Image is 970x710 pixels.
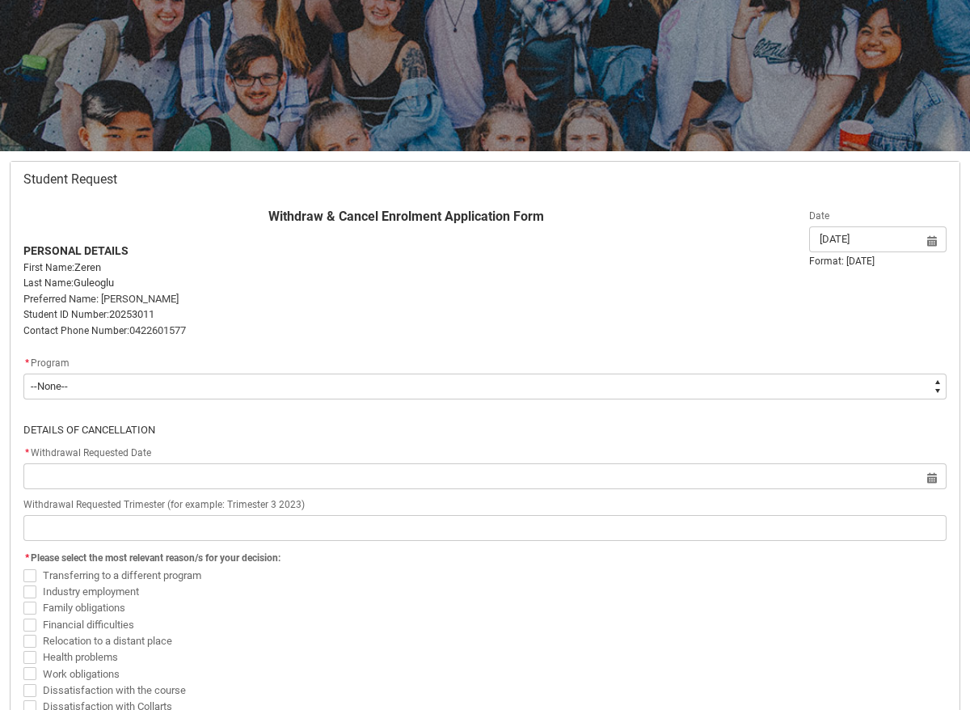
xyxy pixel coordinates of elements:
strong: PERSONAL DETAILS [23,244,129,257]
abbr: required [25,447,29,459]
span: Withdrawal Requested Date [23,447,151,459]
span: Financial difficulties [43,619,134,631]
strong: Withdraw & Cancel Enrolment Application Form [268,209,544,224]
span: Work obligations [43,668,120,680]
span: Date [809,210,829,222]
span: 0422601577 [129,324,186,336]
span: Withdrawal Requested Trimester (for example: Trimester 3 2023) [23,499,305,510]
p: Zeren [23,260,790,276]
span: First Name: [23,262,74,273]
span: Relocation to a distant place [43,635,172,647]
span: Program [31,357,70,369]
p: Guleoglu [23,275,790,291]
span: Contact Phone Number: [23,325,129,336]
span: Transferring to a different program [43,569,201,581]
span: Preferred Name: [PERSON_NAME] [23,293,179,305]
abbr: required [25,357,29,369]
div: Format: [DATE] [809,254,947,268]
p: 20253011 [23,306,790,323]
span: Student ID Number: [23,309,109,320]
span: Family obligations [43,602,125,614]
span: Health problems [43,651,118,663]
span: Industry employment [43,585,139,598]
span: Please select the most relevant reason/s for your decision: [31,552,280,564]
span: Dissatisfaction with the course [43,684,186,696]
span: Student Request [23,171,117,188]
abbr: required [25,552,29,564]
p: DETAILS OF CANCELLATION [23,422,947,438]
span: Last Name: [23,277,74,289]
